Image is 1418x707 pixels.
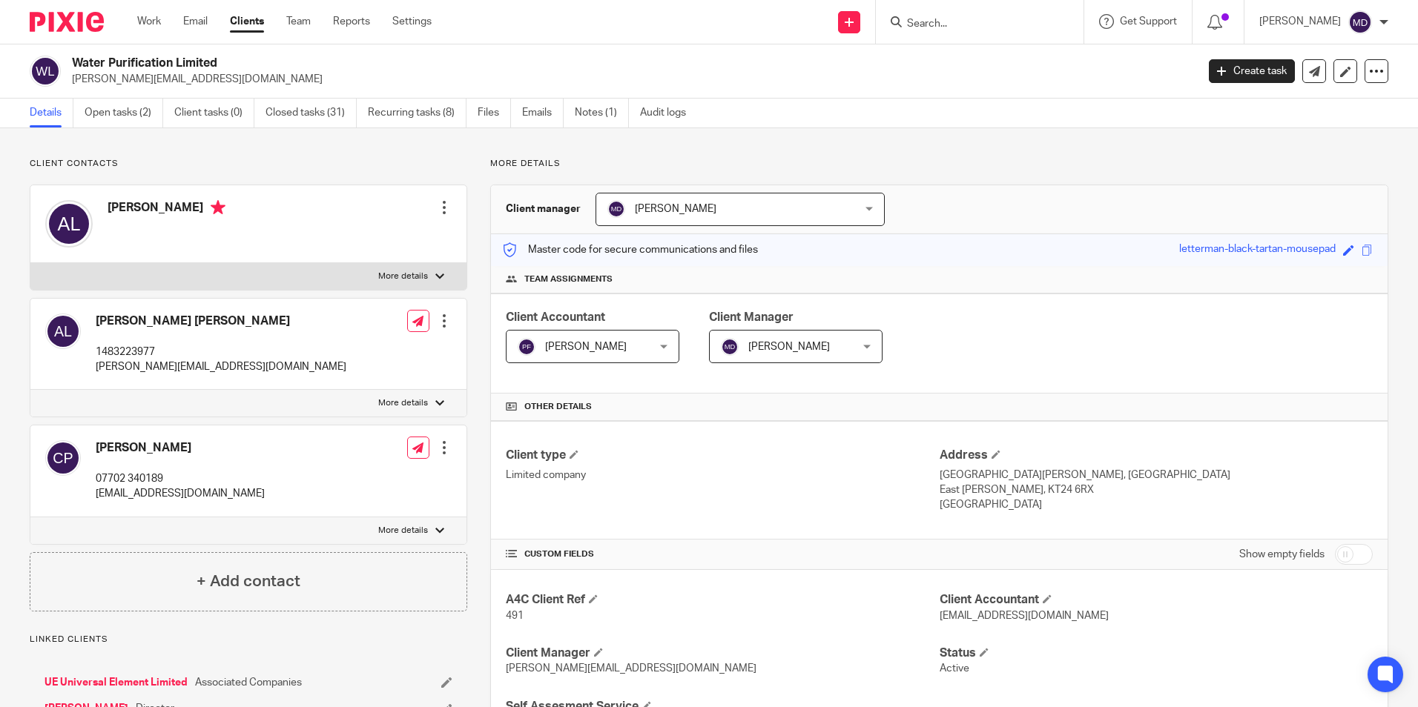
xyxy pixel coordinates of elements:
a: Details [30,99,73,127]
h4: + Add contact [197,570,300,593]
span: [EMAIL_ADDRESS][DOMAIN_NAME] [940,611,1109,621]
p: Linked clients [30,634,467,645]
label: Show empty fields [1239,547,1325,562]
span: [PERSON_NAME][EMAIL_ADDRESS][DOMAIN_NAME] [506,663,756,674]
img: svg%3E [45,313,81,349]
img: svg%3E [721,338,739,356]
i: Primary [211,200,225,215]
p: More details [378,525,428,537]
a: Recurring tasks (8) [368,99,466,127]
a: Create task [1209,59,1295,83]
a: Settings [392,14,432,29]
a: Client tasks (0) [174,99,254,127]
p: [PERSON_NAME][EMAIL_ADDRESS][DOMAIN_NAME] [72,72,1187,87]
p: 1483223977 [96,345,346,359]
span: Team assignments [524,273,613,285]
a: Audit logs [640,99,697,127]
img: svg%3E [45,440,81,476]
span: Other details [524,401,592,413]
img: svg%3E [45,200,93,248]
a: UE Universal Element Limited [44,675,188,690]
h4: A4C Client Ref [506,592,939,608]
p: [GEOGRAPHIC_DATA][PERSON_NAME], [GEOGRAPHIC_DATA] [940,468,1373,482]
h4: [PERSON_NAME] [PERSON_NAME] [96,313,346,329]
span: Active [940,663,969,674]
span: 491 [506,611,524,621]
p: Limited company [506,468,939,482]
h4: Address [940,448,1373,463]
h4: Status [940,645,1373,661]
a: Team [286,14,311,29]
h4: CUSTOM FIELDS [506,548,939,560]
h4: [PERSON_NAME] [96,440,265,456]
input: Search [906,18,1039,31]
p: Client contacts [30,158,467,170]
p: East [PERSON_NAME], KT24 6RX [940,482,1373,497]
p: More details [490,158,1388,170]
p: 07702 340189 [96,471,265,486]
a: Files [478,99,511,127]
a: Reports [333,14,370,29]
h4: Client type [506,448,939,463]
span: [PERSON_NAME] [748,342,830,352]
a: Open tasks (2) [85,99,163,127]
p: More details [378,270,428,282]
span: Associated Companies [195,675,302,690]
h2: Water Purification Limited [72,56,963,71]
span: [PERSON_NAME] [635,204,716,214]
div: letterman-black-tartan-mousepad [1179,242,1336,259]
h4: [PERSON_NAME] [108,200,225,219]
p: Master code for secure communications and files [502,242,758,257]
a: Email [183,14,208,29]
p: [PERSON_NAME][EMAIL_ADDRESS][DOMAIN_NAME] [96,359,346,374]
img: svg%3E [607,200,625,218]
span: Client Accountant [506,311,605,323]
h3: Client manager [506,202,581,216]
img: svg%3E [518,338,535,356]
span: Get Support [1120,16,1177,27]
p: [EMAIL_ADDRESS][DOMAIN_NAME] [96,486,265,501]
span: [PERSON_NAME] [545,342,627,352]
p: [PERSON_NAME] [1259,14,1341,29]
p: More details [378,397,428,409]
p: [GEOGRAPHIC_DATA] [940,497,1373,512]
img: Pixie [30,12,104,32]
h4: Client Accountant [940,592,1373,608]
a: Closed tasks (31) [266,99,357,127]
a: Notes (1) [575,99,629,127]
img: svg%3E [1348,10,1372,34]
img: svg%3E [30,56,61,87]
a: Work [137,14,161,29]
a: Clients [230,14,264,29]
a: Emails [522,99,564,127]
span: Client Manager [709,311,794,323]
h4: Client Manager [506,645,939,661]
